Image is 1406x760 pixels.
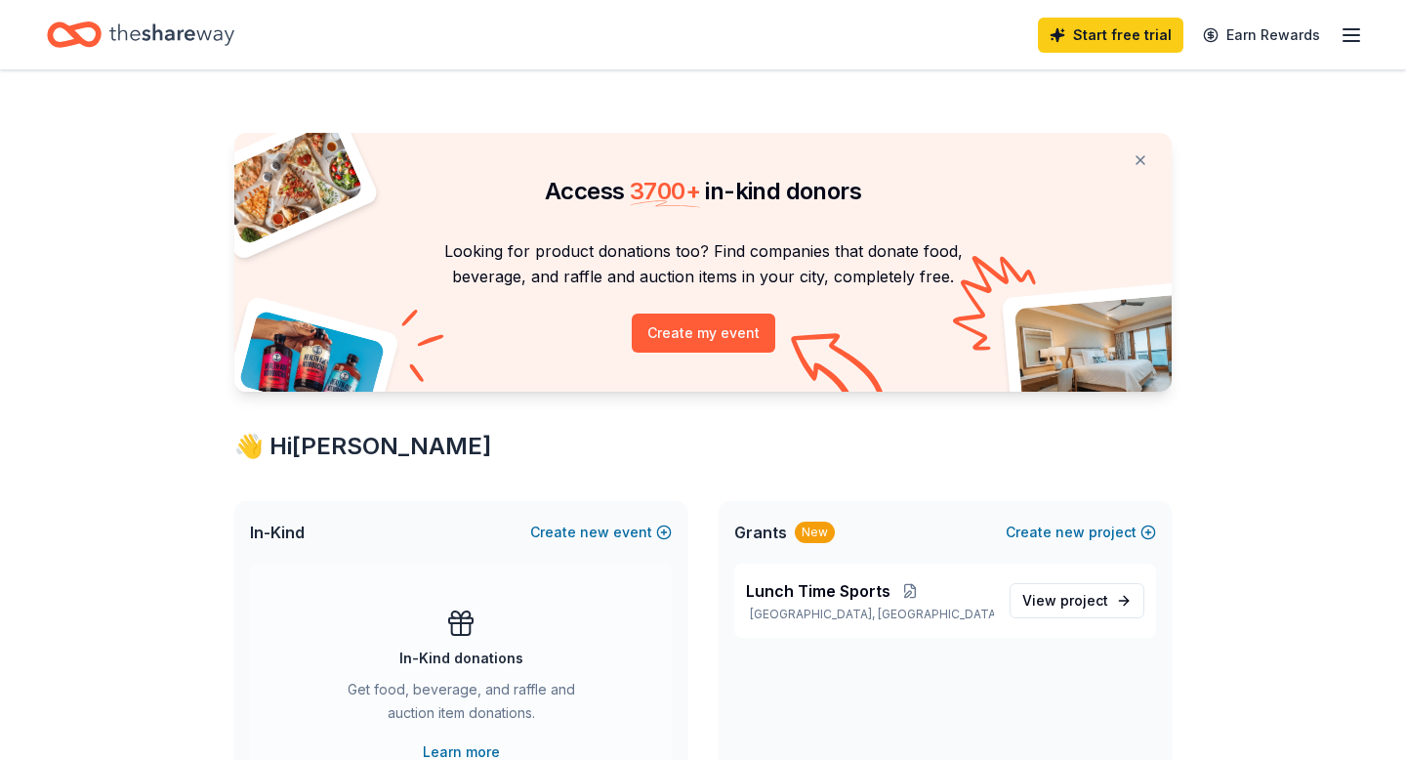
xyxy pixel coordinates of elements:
[630,177,700,205] span: 3700 +
[1191,18,1332,53] a: Earn Rewards
[1010,583,1144,618] a: View project
[734,521,787,544] span: Grants
[746,607,994,622] p: [GEOGRAPHIC_DATA], [GEOGRAPHIC_DATA]
[530,521,672,544] button: Createnewevent
[791,333,889,406] img: Curvy arrow
[1055,521,1085,544] span: new
[746,579,890,603] span: Lunch Time Sports
[1022,589,1108,612] span: View
[632,314,775,353] button: Create my event
[213,121,365,246] img: Pizza
[1006,521,1156,544] button: Createnewproject
[1038,18,1183,53] a: Start free trial
[580,521,609,544] span: new
[399,647,523,670] div: In-Kind donations
[1060,592,1108,609] span: project
[795,522,835,543] div: New
[545,177,861,205] span: Access in-kind donors
[328,678,594,733] div: Get food, beverage, and raffle and auction item donations.
[234,431,1172,462] div: 👋 Hi [PERSON_NAME]
[250,521,305,544] span: In-Kind
[258,238,1148,290] p: Looking for product donations too? Find companies that donate food, beverage, and raffle and auct...
[47,12,234,58] a: Home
